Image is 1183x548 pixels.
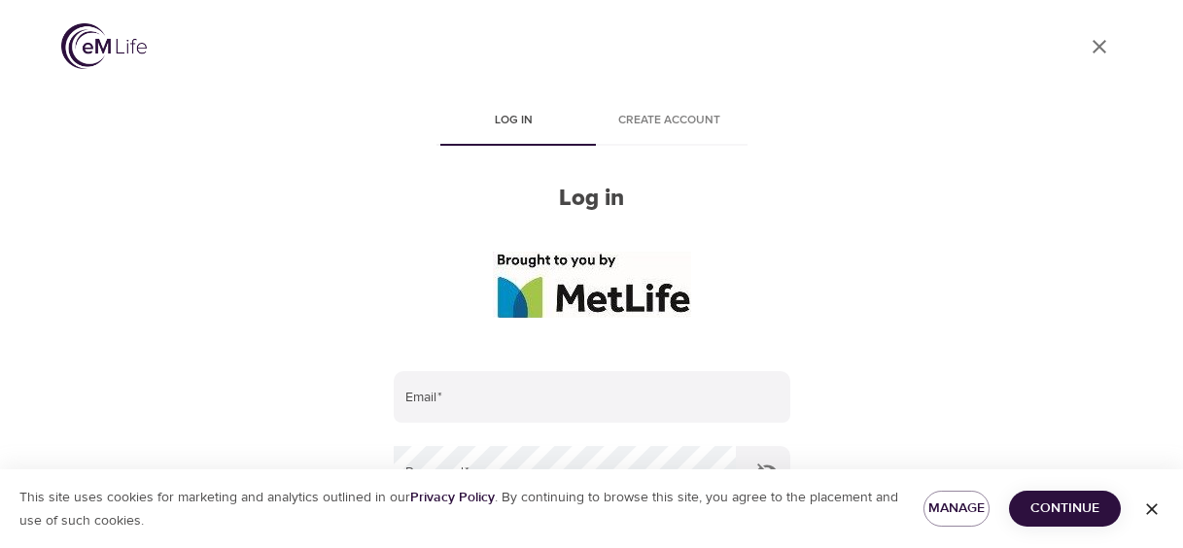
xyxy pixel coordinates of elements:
[1009,491,1121,527] button: Continue
[1076,23,1123,70] a: close
[410,489,495,506] a: Privacy Policy
[1025,497,1105,521] span: Continue
[394,99,790,146] div: disabled tabs example
[939,497,974,521] span: Manage
[61,23,147,69] img: logo
[493,252,691,318] img: logo_960%20v2.jpg
[448,111,580,131] span: Log in
[923,491,990,527] button: Manage
[394,185,790,213] h2: Log in
[604,111,736,131] span: Create account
